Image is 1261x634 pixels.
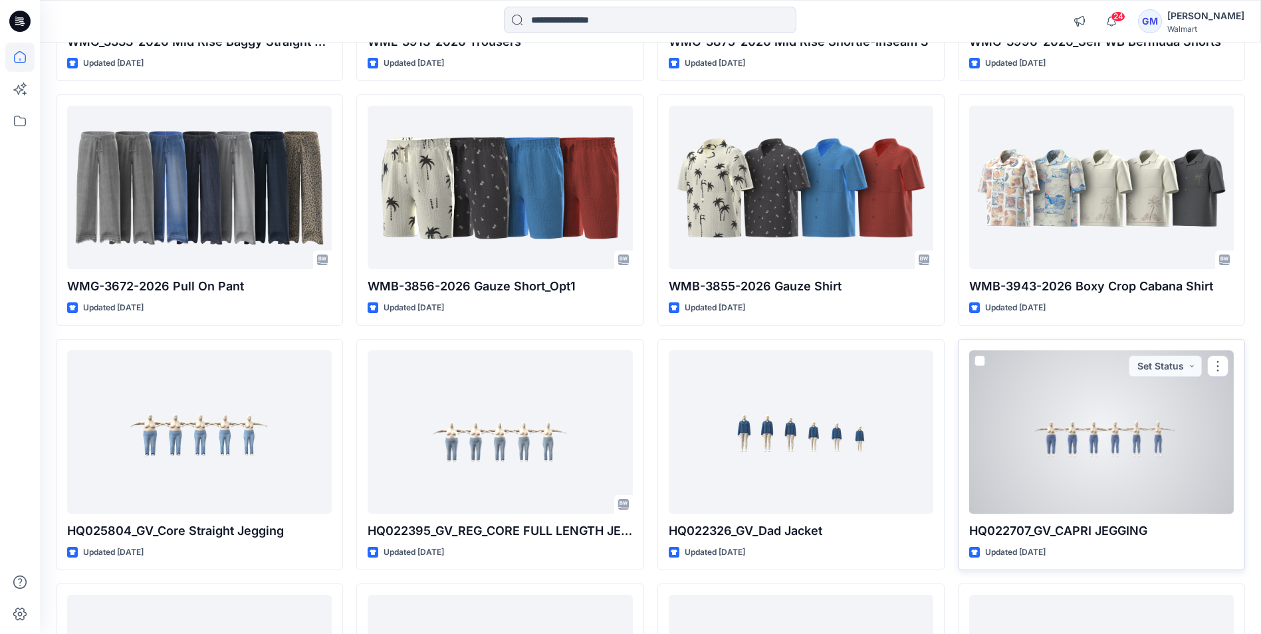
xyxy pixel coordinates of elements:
p: Updated [DATE] [685,56,745,70]
span: 24 [1111,11,1125,22]
p: HQ022326_GV_Dad Jacket [669,522,933,540]
a: WMB-3856-2026 Gauze Short_Opt1 [368,106,632,268]
p: Updated [DATE] [985,301,1046,315]
p: Updated [DATE] [83,546,144,560]
a: HQ022395_GV_REG_CORE FULL LENGTH JEGGING [368,350,632,513]
p: Updated [DATE] [685,301,745,315]
a: WMB-3855-2026 Gauze Shirt [669,106,933,268]
p: Updated [DATE] [384,546,444,560]
p: Updated [DATE] [985,56,1046,70]
a: HQ022707_GV_CAPRI JEGGING [969,350,1234,513]
p: HQ025804_GV_Core Straight Jegging [67,522,332,540]
p: HQ022395_GV_REG_CORE FULL LENGTH JEGGING [368,522,632,540]
p: Updated [DATE] [384,301,444,315]
p: Updated [DATE] [384,56,444,70]
a: WMB-3943-2026 Boxy Crop Cabana Shirt [969,106,1234,268]
p: WMB-3856-2026 Gauze Short_Opt1 [368,277,632,296]
p: WMG-3672-2026 Pull On Pant [67,277,332,296]
p: Updated [DATE] [83,56,144,70]
p: WMB-3943-2026 Boxy Crop Cabana Shirt [969,277,1234,296]
p: WMB-3855-2026 Gauze Shirt [669,277,933,296]
p: HQ022707_GV_CAPRI JEGGING [969,522,1234,540]
a: WMG-3672-2026 Pull On Pant [67,106,332,268]
p: Updated [DATE] [985,546,1046,560]
p: Updated [DATE] [83,301,144,315]
div: [PERSON_NAME] [1167,8,1244,24]
a: HQ022326_GV_Dad Jacket [669,350,933,513]
p: Updated [DATE] [685,546,745,560]
div: GM [1138,9,1162,33]
div: Walmart [1167,24,1244,34]
a: HQ025804_GV_Core Straight Jegging [67,350,332,513]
